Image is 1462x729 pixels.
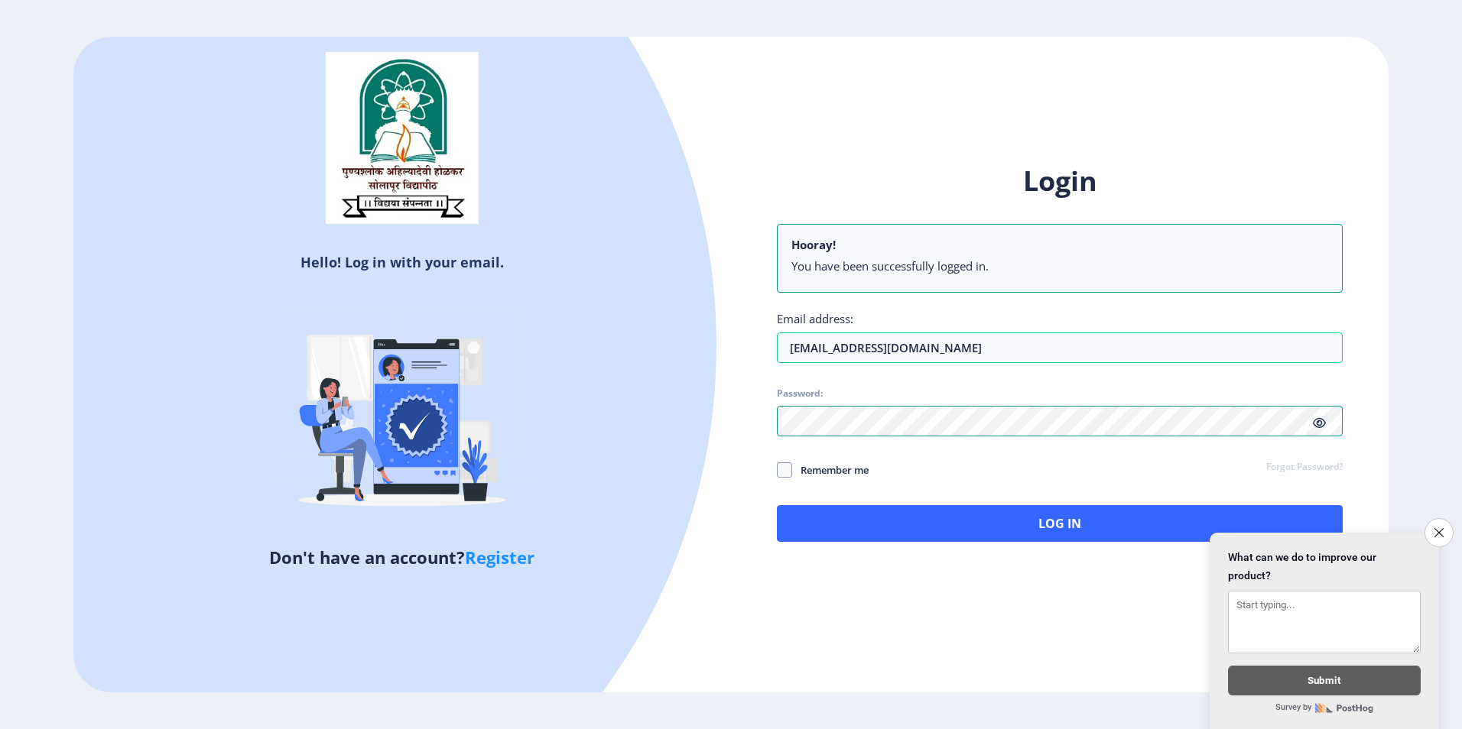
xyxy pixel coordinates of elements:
[465,546,534,569] a: Register
[777,163,1343,199] h1: Login
[268,277,536,545] img: Verified-rafiki.svg
[777,311,853,326] label: Email address:
[792,461,869,479] span: Remember me
[777,332,1343,363] input: Email address
[777,505,1343,542] button: Log In
[85,545,720,569] h5: Don't have an account?
[1266,461,1343,475] a: Forgot Password?
[326,52,479,225] img: sulogo.png
[777,387,823,400] label: Password:
[791,237,836,252] b: Hooray!
[791,258,1328,274] li: You have been successfully logged in.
